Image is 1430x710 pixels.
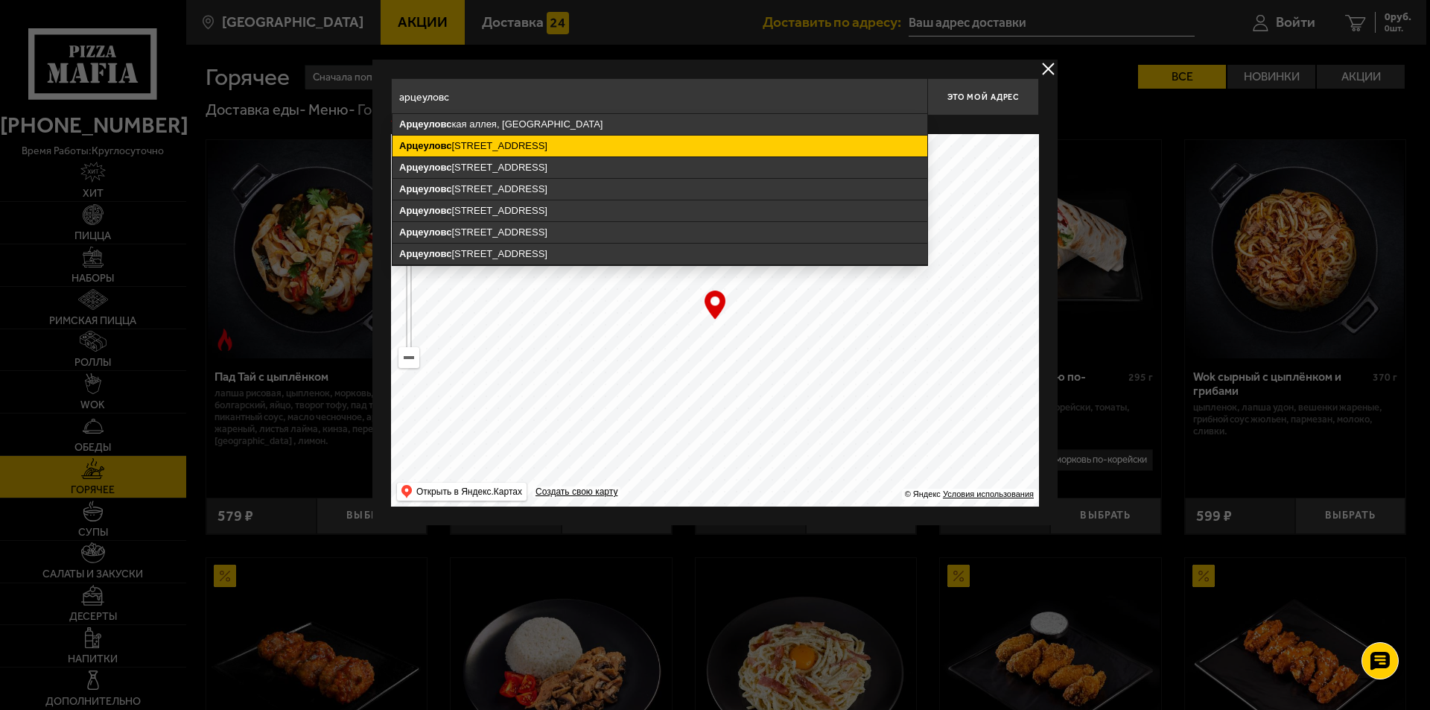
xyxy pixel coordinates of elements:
[943,489,1034,498] a: Условия использования
[399,205,451,216] ymaps: Арцеуловс
[533,486,620,498] a: Создать свою карту
[393,222,927,243] ymaps: [STREET_ADDRESS]
[393,179,927,200] ymaps: [STREET_ADDRESS]
[399,140,451,151] ymaps: Арцеуловс
[905,489,941,498] ymaps: © Яндекс
[416,483,522,501] ymaps: Открыть в Яндекс.Картах
[1039,60,1058,78] button: delivery type
[947,92,1019,102] span: Это мой адрес
[399,226,451,238] ymaps: Арцеуловс
[399,248,451,259] ymaps: Арцеуловс
[393,157,927,178] ymaps: [STREET_ADDRESS]
[399,162,451,173] ymaps: Арцеуловс
[399,183,451,194] ymaps: Арцеуловс
[393,244,927,264] ymaps: [STREET_ADDRESS]
[391,119,601,131] p: Укажите дом на карте или в поле ввода
[399,118,451,130] ymaps: Арцеуловс
[393,200,927,221] ymaps: [STREET_ADDRESS]
[927,78,1039,115] button: Это мой адрес
[393,136,927,156] ymaps: [STREET_ADDRESS]
[393,114,927,135] ymaps: кая аллея, [GEOGRAPHIC_DATA]
[397,483,527,501] ymaps: Открыть в Яндекс.Картах
[391,78,927,115] input: Введите адрес доставки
